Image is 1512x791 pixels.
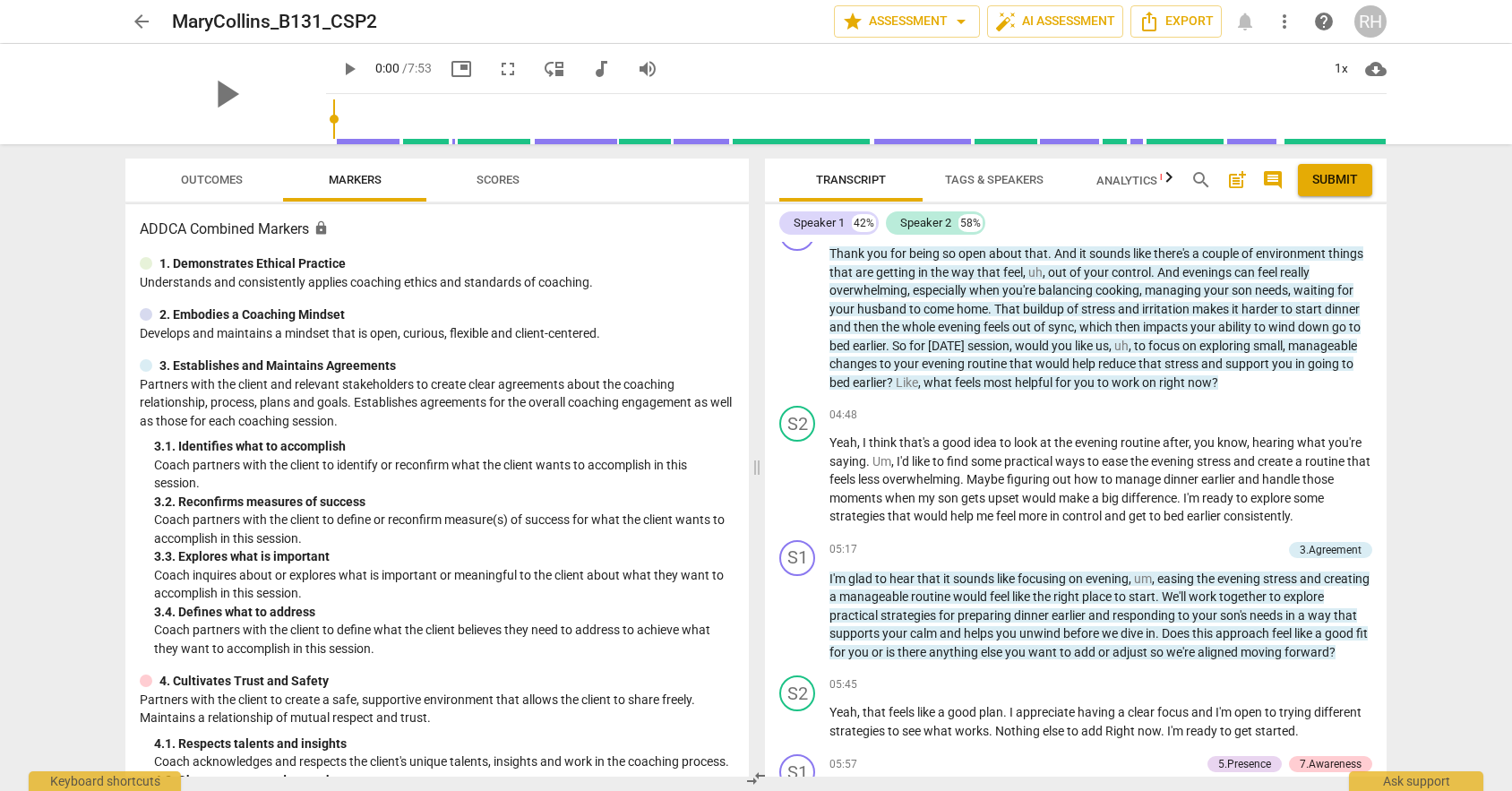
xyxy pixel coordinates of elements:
span: routine [1121,435,1163,450]
span: less [858,472,882,486]
span: , [1023,265,1028,279]
span: to [880,357,894,371]
span: more [1018,509,1050,523]
span: for [1055,375,1074,390]
span: Export [1138,11,1214,32]
span: those [1302,472,1334,486]
span: a [1092,491,1102,505]
span: star [842,11,863,32]
span: create [1258,454,1295,469]
span: you're [1002,283,1038,297]
span: open [958,246,989,261]
span: , [918,375,924,390]
span: that [888,509,914,523]
span: , [1129,339,1134,353]
span: help [950,509,976,523]
span: then [1115,320,1143,334]
div: Speaker 2 [900,214,951,232]
span: wind [1268,320,1298,334]
span: exploring [1199,339,1253,353]
span: way [951,265,977,279]
span: . [1048,246,1054,261]
span: arrow_back [131,11,152,32]
span: sync [1048,320,1074,334]
p: 3. Establishes and Maintains Agreements [159,357,396,375]
span: earlier [853,339,886,353]
span: picture_in_picture [451,58,472,80]
span: idea [974,435,1000,450]
span: play_arrow [339,58,360,80]
span: Filler word [896,375,918,390]
span: son [1232,283,1255,297]
span: difference [1121,491,1177,505]
span: reduce [1098,357,1138,371]
span: you [1074,375,1097,390]
span: cooking [1095,283,1139,297]
span: and [1238,472,1262,486]
span: small [1253,339,1283,353]
span: Yeah [829,435,857,450]
span: that [1025,246,1048,261]
div: Keyboard shortcuts [29,771,181,791]
span: like [1133,246,1154,261]
span: earlier [853,375,887,390]
span: strategies [829,509,888,523]
span: and [1201,357,1225,371]
span: on [1182,339,1199,353]
span: of [1070,265,1084,279]
span: moments [829,491,885,505]
span: what [924,375,955,390]
span: move_down [544,58,565,80]
span: So [892,339,909,353]
button: Add summary [1223,166,1251,194]
span: in [1050,509,1062,523]
h2: MaryCollins_B131_CSP2 [172,11,377,33]
span: for [890,246,909,261]
span: more_vert [1274,11,1295,32]
span: help [1072,357,1098,371]
button: Play [333,53,365,85]
span: that [829,265,855,279]
span: / 7:53 [402,61,432,75]
span: focus [1148,339,1182,353]
span: bed [829,339,853,353]
span: dinner [1164,472,1201,486]
span: evening [922,357,967,371]
span: of [1241,246,1256,261]
span: cloud_download [1365,58,1387,80]
span: your [1084,265,1112,279]
span: Submit [1312,171,1358,189]
span: that [977,265,1003,279]
span: . [1151,265,1157,279]
span: about [989,246,1025,261]
span: to [1000,435,1014,450]
span: volume_up [637,58,658,80]
p: Coach partners with the client to identify or reconfirm what the client wants to accomplish in th... [154,456,735,493]
div: Speaker 1 [794,214,845,232]
div: 3. 2. Reconfirms measures of success [154,493,735,512]
span: that's [899,435,932,450]
button: Search [1187,166,1216,194]
span: And [1054,246,1079,261]
span: compare_arrows [745,768,767,789]
span: of [1067,302,1081,316]
span: I'd [897,454,912,469]
span: Thank [829,246,867,261]
span: out [1012,320,1034,334]
span: good [942,435,974,450]
span: like [1075,339,1095,353]
span: and [1233,454,1258,469]
span: for [909,339,928,353]
div: Ask support [1349,771,1483,791]
span: your [829,302,857,316]
span: when [969,283,1002,297]
span: AI Assessment [995,11,1115,32]
h3: ADDCA Combined Markers [140,219,735,240]
span: us [1095,339,1109,353]
span: to [1342,357,1353,371]
span: big [1102,491,1121,505]
span: being [909,246,942,261]
span: ways [1055,454,1087,469]
span: know [1217,435,1247,450]
span: makes [1192,302,1232,316]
